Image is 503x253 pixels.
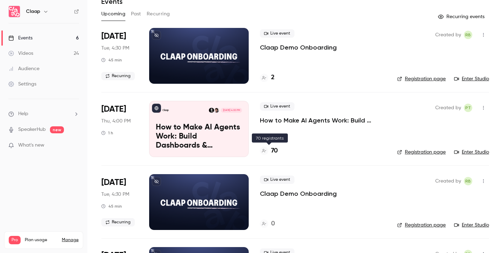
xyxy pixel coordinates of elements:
span: [DATE] [101,31,126,42]
a: Enter Studio [454,222,489,229]
img: Claap [9,6,20,17]
a: 0 [260,219,275,229]
span: Live event [260,176,294,184]
button: Recurring [147,8,170,20]
li: help-dropdown-opener [8,110,79,118]
span: RB [465,31,471,39]
a: Claap Demo Onboarding [260,43,337,52]
a: How to Make AI Agents Work: Build Dashboards & Automations with Claap MCP [260,116,386,125]
div: Sep 16 Tue, 5:30 PM (Europe/Paris) [101,174,138,230]
a: Enter Studio [454,149,489,156]
span: Recurring [101,72,135,80]
span: Plan usage [25,237,58,243]
span: Recurring [101,218,135,226]
span: Tue, 4:30 PM [101,191,129,198]
div: Audience [8,65,39,72]
span: Created by [435,31,461,39]
a: SpeakerHub [18,126,46,133]
span: Robin Bonduelle [464,31,472,39]
h4: 2 [271,73,275,82]
div: 45 min [101,57,122,63]
h4: 0 [271,219,275,229]
div: 1 h [101,130,113,136]
span: [DATE] 4:00 PM [221,108,242,113]
button: Past [131,8,141,20]
a: Registration page [397,149,446,156]
span: Live event [260,102,294,111]
span: [DATE] [101,104,126,115]
span: Live event [260,29,294,38]
button: Upcoming [101,8,125,20]
span: Pro [9,236,21,244]
img: Pierre Touzeau [214,108,219,113]
a: Manage [62,237,79,243]
a: How to Make AI Agents Work: Build Dashboards & Automations with Claap MCPClaapPierre TouzeauRobin... [149,101,249,157]
h4: 70 [271,146,278,156]
a: Registration page [397,222,446,229]
div: Sep 11 Thu, 4:00 PM (Europe/Lisbon) [101,101,138,157]
span: Created by [435,177,461,185]
div: Settings [8,81,36,88]
div: 45 min [101,203,122,209]
span: What's new [18,142,44,149]
iframe: Noticeable Trigger [71,142,79,149]
span: Created by [435,104,461,112]
a: Registration page [397,75,446,82]
span: [DATE] [101,177,126,188]
span: new [50,126,64,133]
span: RB [465,177,471,185]
a: Claap Demo Onboarding [260,189,337,198]
div: Events [8,35,32,42]
span: Help [18,110,28,118]
span: Thu, 4:00 PM [101,118,131,125]
div: Videos [8,50,33,57]
img: Robin Bonduelle [209,108,214,113]
span: Robin Bonduelle [464,177,472,185]
a: 70 [260,146,278,156]
p: How to Make AI Agents Work: Build Dashboards & Automations with Claap MCP [156,123,242,150]
span: Pierre Touzeau [464,104,472,112]
span: Tue, 4:30 PM [101,45,129,52]
a: Enter Studio [454,75,489,82]
p: Claap [162,109,169,112]
button: Recurring events [435,11,489,22]
h6: Claap [26,8,40,15]
span: PT [465,104,471,112]
a: 2 [260,73,275,82]
div: Sep 9 Tue, 5:30 PM (Europe/Paris) [101,28,138,84]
